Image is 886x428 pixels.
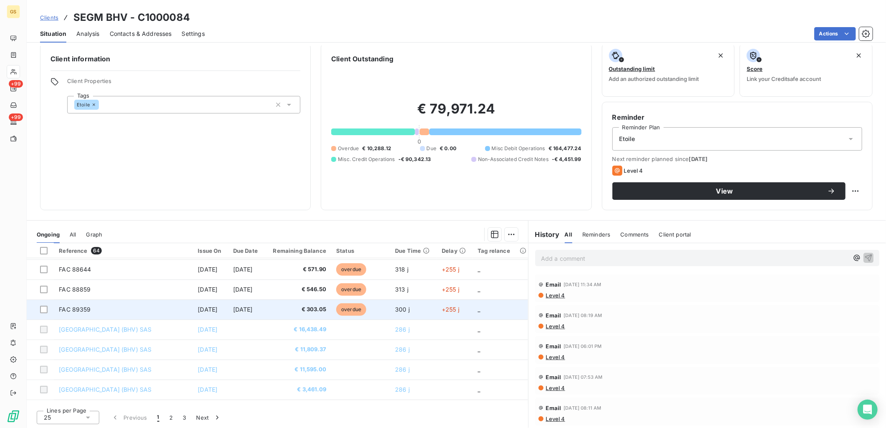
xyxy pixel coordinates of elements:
[269,247,326,254] div: Remaining Balance
[9,80,23,88] span: +99
[77,102,90,107] span: Etoile
[40,30,66,38] span: Situation
[40,14,58,21] span: Clients
[442,286,459,293] span: +255 j
[50,54,300,64] h6: Client information
[198,286,217,293] span: [DATE]
[362,145,391,152] span: € 10,288.12
[546,405,561,411] span: Email
[624,167,643,174] span: Level 4
[157,413,159,422] span: 1
[529,229,560,239] h6: History
[442,266,459,273] span: +255 j
[564,344,602,349] span: [DATE] 06:01 PM
[602,43,735,97] button: Outstanding limitAdd an authorized outstanding limit
[59,326,151,333] span: [GEOGRAPHIC_DATA] (BHV) SAS
[198,366,217,373] span: [DATE]
[338,156,395,163] span: Misc. Credit Operations
[99,101,106,108] input: Add a tag
[478,326,480,333] span: _
[545,354,565,360] span: Level 4
[233,266,253,273] span: [DATE]
[269,385,326,394] span: € 3,461.09
[395,306,410,313] span: 300 j
[564,313,602,318] span: [DATE] 08:19 AM
[73,10,190,25] h3: SEGM BHV - C1000084
[659,231,691,238] span: Client portal
[336,283,366,296] span: overdue
[814,27,856,40] button: Actions
[269,285,326,294] span: € 546.50
[67,78,300,89] span: Client Properties
[609,76,699,82] span: Add an authorized outstanding limit
[178,409,191,426] button: 3
[478,286,480,293] span: _
[582,231,610,238] span: Reminders
[747,65,763,72] span: Score
[59,346,151,353] span: [GEOGRAPHIC_DATA] (BHV) SAS
[198,326,217,333] span: [DATE]
[612,156,862,162] span: Next reminder planned since
[59,386,151,393] span: [GEOGRAPHIC_DATA] (BHV) SAS
[621,231,649,238] span: Comments
[198,306,217,313] span: [DATE]
[59,306,91,313] span: FAC 89359
[564,375,602,380] span: [DATE] 07:53 AM
[418,138,421,145] span: 0
[269,265,326,274] span: € 571.90
[747,76,821,82] span: Link your Creditsafe account
[619,135,635,143] span: Etoile
[478,386,480,393] span: _
[233,286,253,293] span: [DATE]
[44,413,51,422] span: 25
[198,346,217,353] span: [DATE]
[395,386,410,393] span: 286 j
[7,410,20,423] img: Logo LeanPay
[395,286,408,293] span: 313 j
[338,145,359,152] span: Overdue
[858,400,878,420] div: Open Intercom Messenger
[59,247,188,254] div: Reference
[233,306,253,313] span: [DATE]
[740,43,873,97] button: ScoreLink your Creditsafe account
[478,366,480,373] span: _
[59,266,91,273] span: FAC 88644
[395,346,410,353] span: 286 j
[198,247,223,254] div: Issue On
[395,366,410,373] span: 286 j
[545,385,565,391] span: Level 4
[442,247,468,254] div: Delay
[478,266,480,273] span: _
[269,345,326,354] span: € 11,809.37
[395,326,410,333] span: 286 j
[331,54,393,64] h6: Client Outstanding
[442,306,459,313] span: +255 j
[549,145,581,152] span: € 164,477.24
[182,30,205,38] span: Settings
[152,409,164,426] button: 1
[331,101,581,126] h2: € 79,971.24
[546,281,561,288] span: Email
[86,231,103,238] span: Graph
[398,156,431,163] span: -€ 90,342.13
[478,247,523,254] div: Tag relance
[546,312,561,319] span: Email
[336,247,385,254] div: Status
[478,346,480,353] span: _
[689,156,708,162] span: [DATE]
[59,366,151,373] span: [GEOGRAPHIC_DATA] (BHV) SAS
[40,13,58,22] a: Clients
[395,247,432,254] div: Due Time
[622,188,827,194] span: View
[395,266,408,273] span: 318 j
[59,286,91,293] span: FAC 88859
[269,305,326,314] span: € 303.05
[191,409,227,426] button: Next
[545,323,565,330] span: Level 4
[478,156,549,163] span: Non-Associated Credit Notes
[546,343,561,350] span: Email
[492,145,545,152] span: Misc Debit Operations
[37,231,60,238] span: Ongoing
[546,374,561,380] span: Email
[427,145,436,152] span: Due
